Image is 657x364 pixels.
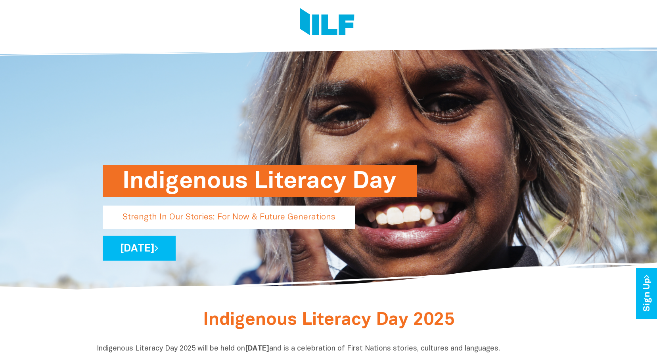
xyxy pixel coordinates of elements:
b: [DATE] [245,345,269,352]
img: Logo [300,8,354,38]
p: Strength In Our Stories: For Now & Future Generations [103,206,355,229]
span: Indigenous Literacy Day 2025 [203,312,454,328]
a: [DATE] [103,236,176,261]
h1: Indigenous Literacy Day [123,165,397,197]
